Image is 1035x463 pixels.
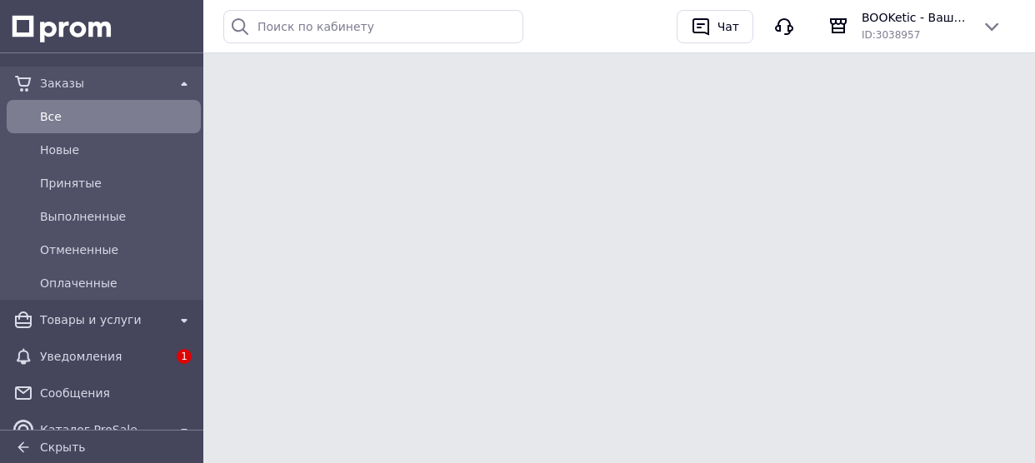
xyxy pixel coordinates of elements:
[40,385,194,401] span: Сообщения
[40,75,167,92] span: Заказы
[40,208,194,225] span: Выполненные
[677,10,753,43] button: Чат
[40,311,167,328] span: Товары и услуги
[40,241,194,258] span: Отмененные
[40,348,167,365] span: Уведомления
[40,175,194,192] span: Принятые
[862,29,920,41] span: ID: 3038957
[40,108,194,125] span: Все
[177,349,192,364] span: 1
[862,9,968,26] span: BOOKetic - Ваш книжковий магазин
[223,10,523,43] input: Поиск по кабинету
[40,142,194,158] span: Новые
[40,275,194,291] span: Оплаченные
[40,441,86,454] span: Скрыть
[40,421,167,438] span: Каталог ProSale
[714,14,742,39] div: Чат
